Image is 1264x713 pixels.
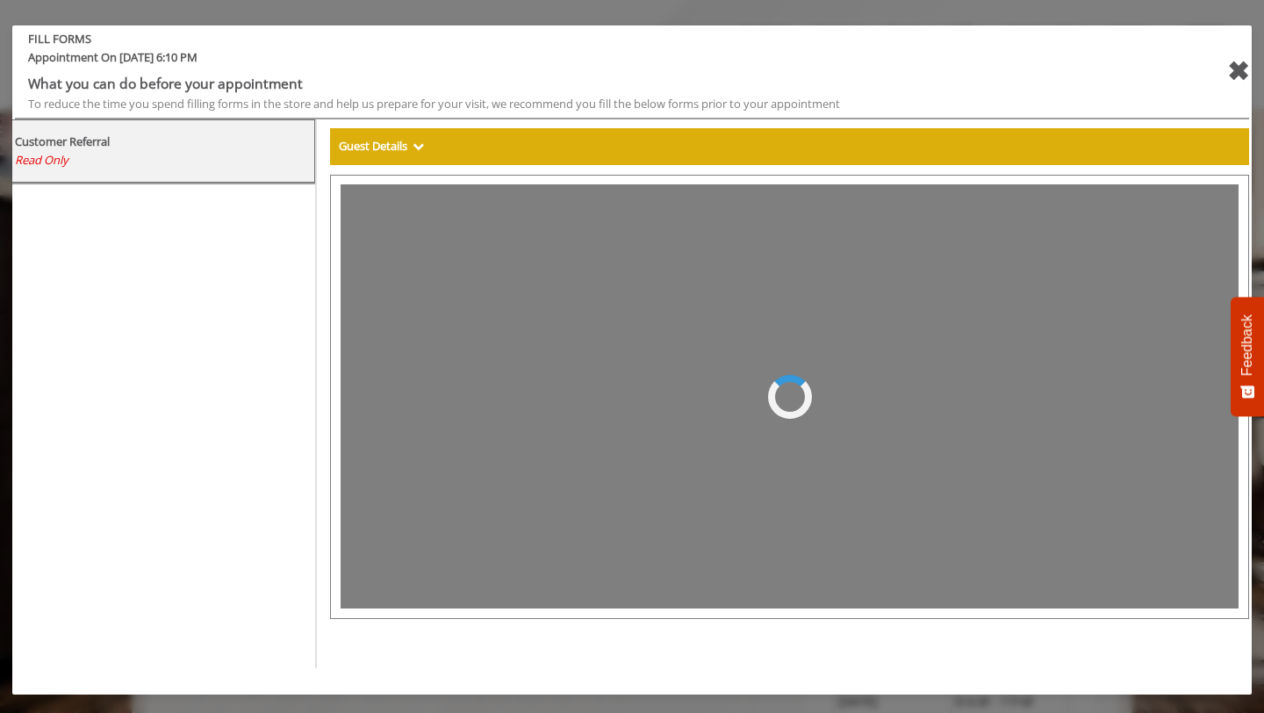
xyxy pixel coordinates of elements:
div: close forms [1227,50,1249,92]
b: Guest Details [339,138,407,154]
b: Customer Referral [15,133,110,149]
b: What you can do before your appointment [28,74,303,93]
b: FILL FORMS [15,30,1144,48]
button: Feedback - Show survey [1231,297,1264,416]
iframe: formsViewWeb [330,175,1248,619]
div: Guest Details Show [330,128,1248,165]
div: To reduce the time you spend filling forms in the store and help us prepare for your visit, we re... [28,95,1131,113]
span: Appointment On [DATE] 6:10 PM [15,48,1144,74]
span: Show [413,138,424,154]
span: Feedback [1239,314,1255,376]
span: Read Only [15,152,68,168]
